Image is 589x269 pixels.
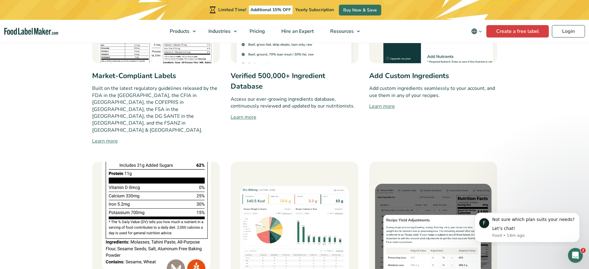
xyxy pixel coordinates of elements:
span: Yearly Subscription [295,7,334,13]
a: Learn more [231,113,358,121]
span: Industries [207,28,231,35]
a: Products [162,20,199,43]
p: Add custom ingredients seamlessly to your account, and use them in any of your recipes. [369,85,497,99]
h3: Market-Compliant Labels [92,71,220,82]
a: Food Label Maker homepage [4,28,58,35]
a: Hire an Expert [273,20,321,43]
a: Create a free label [486,25,549,37]
span: Resources [328,28,354,35]
iframe: Intercom notifications message [465,207,589,246]
a: Pricing [241,20,272,43]
iframe: Intercom live chat [568,248,583,263]
span: Limited Time! [218,7,246,13]
h3: Add Custom Ingredients [369,71,497,82]
a: Login [552,25,585,37]
a: Industries [200,20,240,43]
p: Access our ever-growing ingredients database, continuously reviewed and updated by our nutritioni... [231,96,358,110]
span: Products [168,28,190,35]
span: Hire an Expert [280,28,314,35]
span: 2 [581,248,586,253]
a: Learn more [369,103,497,110]
a: Buy Now & Save [339,5,381,15]
span: Pricing [248,28,266,35]
span: Additional 15% OFF [249,6,292,14]
a: Resources [322,20,363,43]
button: Change language [467,25,486,37]
h3: Verified 500,000+ Ingredient Database [231,71,358,92]
a: Learn more [92,137,220,145]
p: Built on the latest regulatory guidelines released by the FDA in the [GEOGRAPHIC_DATA], the CFIA ... [92,85,220,134]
